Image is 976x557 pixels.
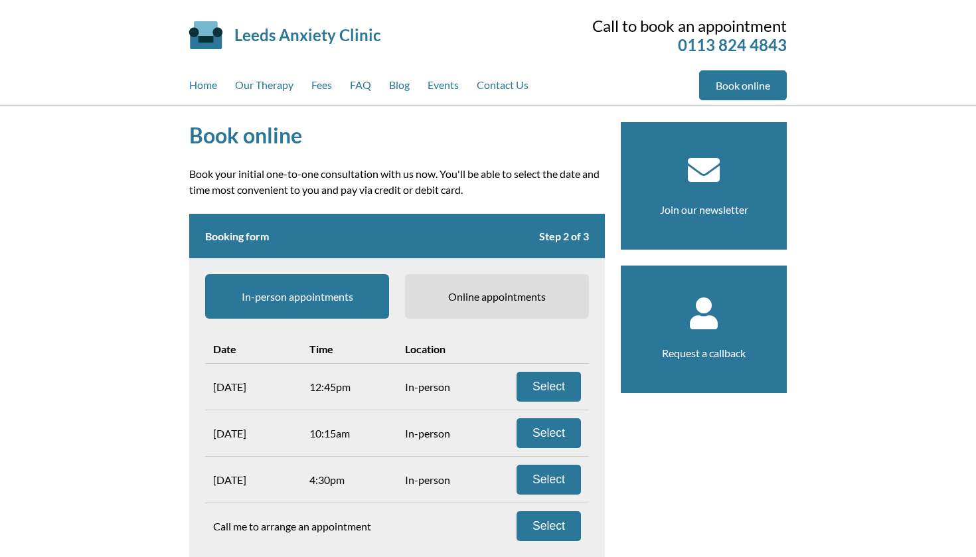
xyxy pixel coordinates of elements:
div: Time [301,335,398,363]
a: Blog [389,70,410,106]
span: In-person appointments [205,274,389,319]
h1: Book online [189,122,605,148]
a: Leeds Anxiety Clinic [234,25,380,44]
p: Book your initial one-to-one consultation with us now. You'll be able to select the date and time... [189,166,605,198]
div: 12:45pm [301,372,398,401]
a: Events [428,70,459,106]
a: Contact Us [477,70,529,106]
a: Fees [311,70,332,106]
div: In-person [397,419,493,447]
div: [DATE] [205,372,301,401]
div: Location [397,335,493,363]
div: In-person [397,465,493,494]
div: Call me to arrange an appointment [205,512,493,540]
a: Request a callback [662,347,746,359]
a: 0113 824 4843 [678,35,787,54]
div: In-person [397,372,493,401]
h2: Booking form [189,214,605,258]
div: [DATE] [205,419,301,447]
button: Select callback [517,511,581,541]
div: Date [205,335,301,363]
span: Step 2 of 3 [539,230,589,242]
button: Select Thu 4 Sep 4:30pm in-person [517,465,581,495]
div: 10:15am [301,419,398,447]
a: FAQ [350,70,371,106]
button: Select Thu 4 Sep 10:15am in-person [517,418,581,448]
a: Home [189,70,217,106]
button: Select Wed 3 Sep 12:45pm in-person [517,372,581,402]
div: [DATE] [205,465,301,494]
a: Our Therapy [235,70,293,106]
span: Online appointments [405,274,589,319]
a: Book online [699,70,787,100]
div: 4:30pm [301,465,398,494]
a: Join our newsletter [660,203,748,216]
